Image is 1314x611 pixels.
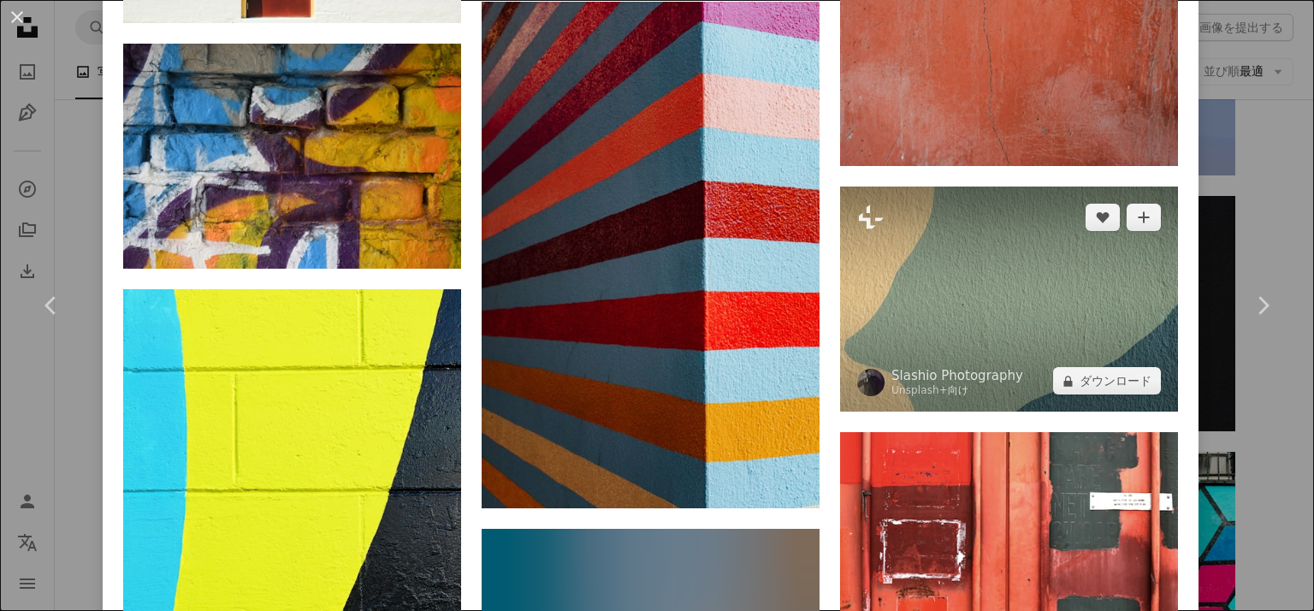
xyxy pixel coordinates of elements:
[840,187,1178,412] img: 壁に描かれた女性の顔の抽象画
[482,247,820,263] a: 線が描かれたカラフルな壁のクローズアップ
[1086,204,1120,231] button: いいね！
[123,44,461,269] img: 落書きが施されたカラフルなレンガの壁
[482,2,820,509] img: 線が描かれたカラフルな壁のクローズアップ
[857,369,885,396] img: Slashio Photographyのプロフィールを見る
[840,519,1178,535] a: 赤い金属の箱
[840,45,1178,61] a: 白い時計が描かれた赤い壁
[891,384,1023,398] div: 向け
[1053,367,1161,394] button: ダウンロード
[123,148,461,163] a: 落書きが施されたカラフルなレンガの壁
[123,509,461,525] a: ティール、イエロー、ブラックの塗装壁
[840,291,1178,306] a: 壁に描かれた女性の顔の抽象画
[891,367,1023,384] a: Slashio Photography
[1127,204,1161,231] button: コレクションに追加する
[1211,223,1314,388] a: 次へ
[891,384,948,396] a: Unsplash+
